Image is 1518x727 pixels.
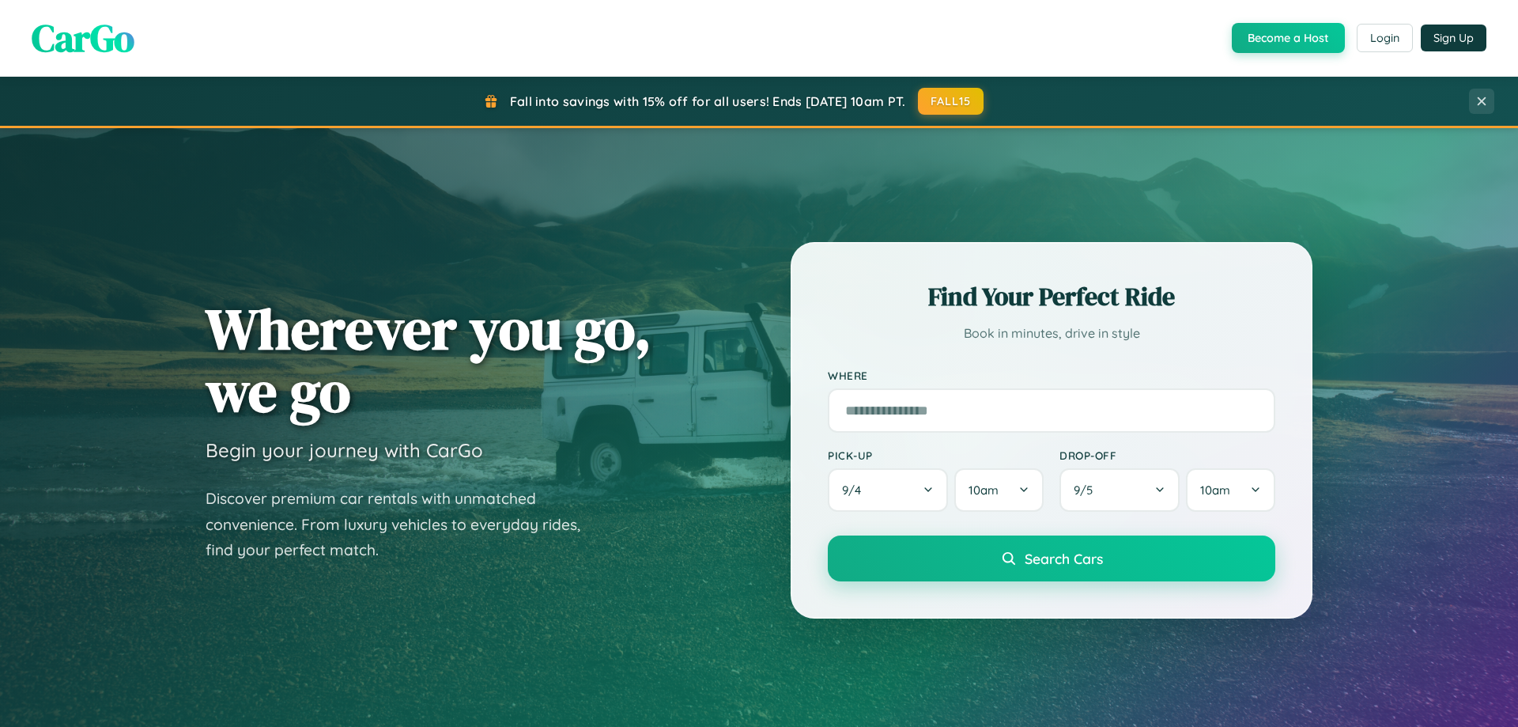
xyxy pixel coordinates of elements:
[954,468,1044,512] button: 10am
[510,93,906,109] span: Fall into savings with 15% off for all users! Ends [DATE] 10am PT.
[828,369,1275,382] label: Where
[1025,550,1103,567] span: Search Cars
[1232,23,1345,53] button: Become a Host
[206,297,651,422] h1: Wherever you go, we go
[1074,483,1101,498] span: 9 / 5
[206,438,483,462] h3: Begin your journey with CarGo
[1186,468,1275,512] button: 10am
[828,322,1275,345] p: Book in minutes, drive in style
[1059,449,1275,462] label: Drop-off
[206,486,601,563] p: Discover premium car rentals with unmatched convenience. From luxury vehicles to everyday rides, ...
[828,449,1044,462] label: Pick-up
[969,483,999,498] span: 10am
[1421,25,1486,51] button: Sign Up
[32,12,134,64] span: CarGo
[828,279,1275,314] h2: Find Your Perfect Ride
[918,88,984,115] button: FALL15
[1059,468,1180,512] button: 9/5
[828,536,1275,581] button: Search Cars
[1200,483,1230,498] span: 10am
[1357,24,1413,52] button: Login
[842,483,869,498] span: 9 / 4
[828,468,948,512] button: 9/4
